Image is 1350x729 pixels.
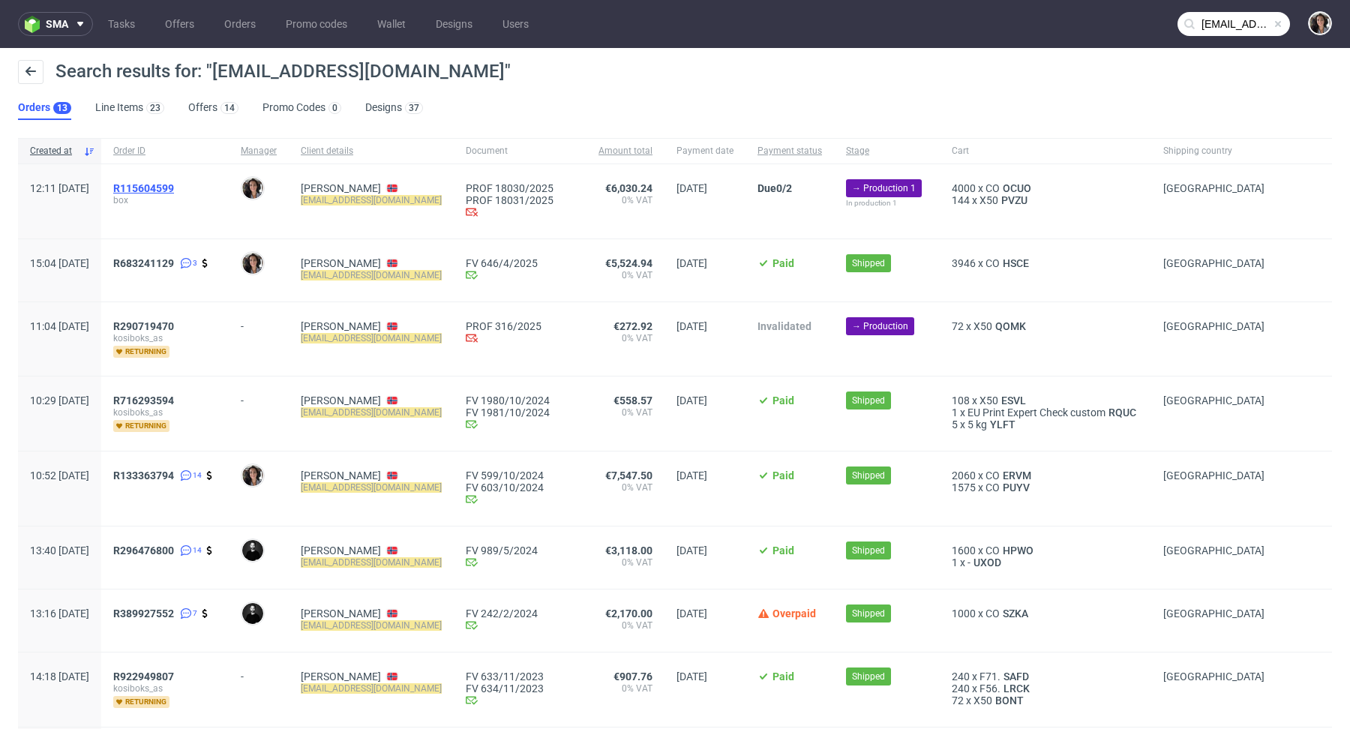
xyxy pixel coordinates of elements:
[30,182,89,194] span: 12:11 [DATE]
[301,145,442,157] span: Client details
[952,607,976,619] span: 1000
[57,103,67,113] div: 13
[193,607,197,619] span: 7
[30,607,89,619] span: 13:16 [DATE]
[301,670,381,682] a: [PERSON_NAME]
[992,320,1029,332] a: QOMK
[598,194,652,206] span: 0% VAT
[427,12,481,36] a: Designs
[676,670,707,682] span: [DATE]
[466,145,574,157] span: Document
[368,12,415,36] a: Wallet
[193,469,202,481] span: 14
[952,418,958,430] span: 5
[466,182,574,194] a: PROF 18030/2025
[979,670,1000,682] span: F71.
[466,481,574,493] a: FV 603/10/2024
[301,683,442,694] mark: [EMAIL_ADDRESS][DOMAIN_NAME]
[113,670,177,682] a: R922949807
[952,556,1139,568] div: x
[952,544,1139,556] div: x
[952,194,1139,206] div: x
[1000,481,1033,493] span: PUYV
[332,103,337,113] div: 0
[18,96,71,120] a: Orders13
[952,556,958,568] span: 1
[466,406,574,418] a: FV 1981/10/2024
[598,619,652,631] span: 0% VAT
[242,178,263,199] img: Moreno Martinez Cristina
[1163,257,1264,269] span: [GEOGRAPHIC_DATA]
[1163,145,1264,157] span: Shipping country
[605,182,652,194] span: €6,030.24
[301,557,442,568] mark: [EMAIL_ADDRESS][DOMAIN_NAME]
[30,320,89,332] span: 11:04 [DATE]
[466,194,574,206] a: PROF 18031/2025
[598,145,652,157] span: Amount total
[177,469,202,481] a: 14
[1000,257,1032,269] a: HSCE
[967,406,1105,418] span: EU Print Expert Check custom
[466,394,574,406] a: FV 1980/10/2024
[55,61,511,82] span: Search results for: "[EMAIL_ADDRESS][DOMAIN_NAME]"
[985,182,1000,194] span: CO
[852,394,885,407] span: Shipped
[113,394,177,406] a: R716293594
[1000,544,1036,556] a: HPWO
[846,197,928,209] div: In production 1
[605,544,652,556] span: €3,118.00
[852,319,908,333] span: → Production
[262,96,341,120] a: Promo Codes0
[1309,13,1330,34] img: Moreno Martinez Cristina
[113,257,177,269] a: R683241129
[466,257,574,269] a: FV 646/4/2025
[1000,607,1031,619] a: SZKA
[676,469,707,481] span: [DATE]
[772,544,794,556] span: Paid
[979,394,998,406] span: X50
[30,544,89,556] span: 13:40 [DATE]
[301,482,442,493] mark: [EMAIL_ADDRESS][DOMAIN_NAME]
[598,332,652,344] span: 0% VAT
[113,257,174,269] span: R683241129
[1163,182,1264,194] span: [GEOGRAPHIC_DATA]
[99,12,144,36] a: Tasks
[224,103,235,113] div: 14
[952,694,1139,706] div: x
[757,182,776,194] span: Due
[952,257,1139,269] div: x
[241,314,277,332] div: -
[772,394,794,406] span: Paid
[952,394,1139,406] div: x
[1000,682,1033,694] span: LRCK
[998,394,1029,406] a: ESVL
[952,481,976,493] span: 1575
[852,607,885,620] span: Shipped
[1000,670,1032,682] a: SAFD
[177,544,202,556] a: 14
[466,607,574,619] a: FV 242/2/2024
[301,195,442,205] mark: [EMAIL_ADDRESS][DOMAIN_NAME]
[301,544,381,556] a: [PERSON_NAME]
[113,182,177,194] a: R115604599
[25,16,46,33] img: logo
[967,556,970,568] span: -
[466,544,574,556] a: FV 989/5/2024
[985,607,1000,619] span: CO
[466,682,574,694] a: FV 634/11/2023
[30,469,89,481] span: 10:52 [DATE]
[493,12,538,36] a: Users
[992,694,1027,706] span: BONT
[952,469,976,481] span: 2060
[952,670,970,682] span: 240
[1000,469,1034,481] a: ERVM
[113,544,177,556] a: R296476800
[952,145,1139,157] span: Cart
[852,469,885,482] span: Shipped
[852,544,885,557] span: Shipped
[301,257,381,269] a: [PERSON_NAME]
[757,320,811,332] span: Invalidated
